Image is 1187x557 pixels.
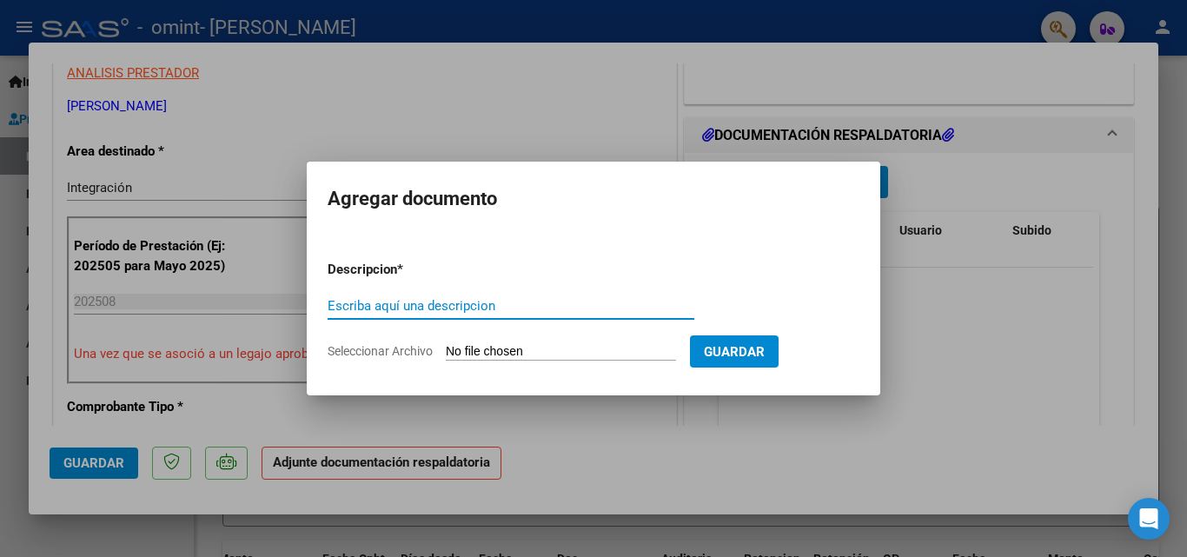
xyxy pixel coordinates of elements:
div: Open Intercom Messenger [1128,498,1170,540]
h2: Agregar documento [328,182,859,216]
button: Guardar [690,335,779,368]
span: Guardar [704,344,765,360]
p: Descripcion [328,260,487,280]
span: Seleccionar Archivo [328,344,433,358]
